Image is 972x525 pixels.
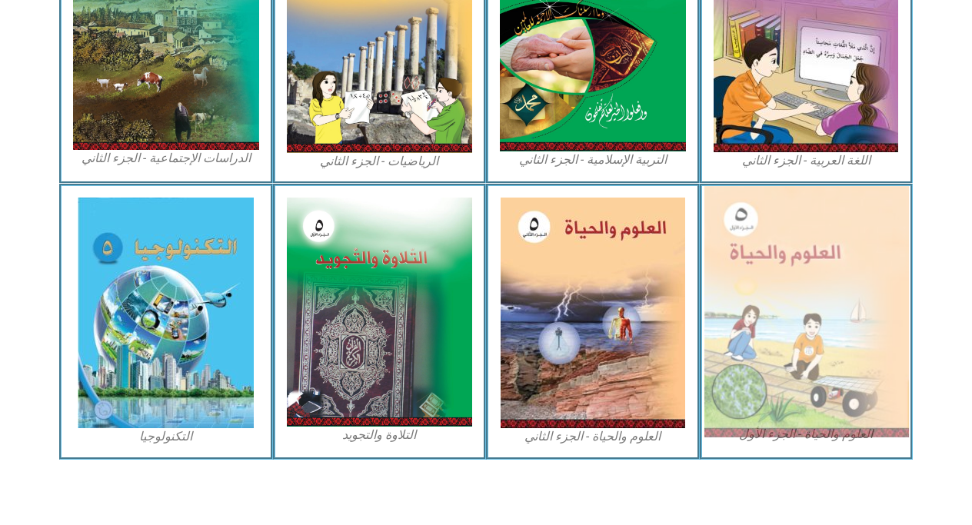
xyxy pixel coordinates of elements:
[73,428,259,445] figcaption: التكنولوجيا
[500,428,686,445] figcaption: العلوم والحياة - الجزء الثاني
[287,153,473,170] figcaption: الرياضيات - الجزء الثاني
[500,151,686,168] figcaption: التربية الإسلامية - الجزء الثاني
[287,427,473,444] figcaption: التلاوة والتجويد
[714,152,900,169] figcaption: اللغة العربية - الجزء الثاني
[73,150,259,167] figcaption: الدراسات الإجتماعية - الجزء الثاني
